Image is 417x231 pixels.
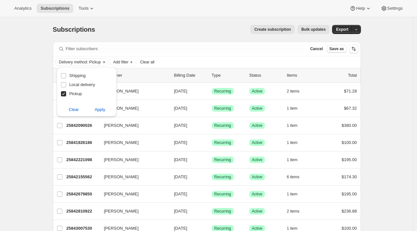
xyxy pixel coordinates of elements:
[174,209,187,214] span: [DATE]
[104,157,139,163] span: [PERSON_NAME]
[287,140,298,145] span: 1 item
[100,172,165,182] button: [PERSON_NAME]
[113,60,128,65] span: Add filter
[59,60,101,65] span: Delivery method: Pickup
[100,189,165,199] button: [PERSON_NAME]
[104,88,139,94] span: [PERSON_NAME]
[301,27,326,32] span: Bulk updates
[66,138,357,147] div: 25841926186[PERSON_NAME][DATE]SuccessRecurringSuccessActive1 item$100.00
[174,72,207,79] p: Billing Date
[83,104,117,115] button: Apply
[214,174,231,180] span: Recurring
[41,6,69,11] span: Subscriptions
[53,26,95,33] span: Subscriptions
[287,190,305,199] button: 1 item
[174,123,187,128] span: [DATE]
[66,72,357,79] div: IDCustomerBilling DateTypeStatusItemsTotal
[287,72,319,79] div: Items
[37,4,73,13] button: Subscriptions
[66,139,99,146] p: 25841926186
[66,207,357,216] div: 25842810922[PERSON_NAME][DATE]SuccessRecurringSuccessActive2 items$236.88
[212,72,244,79] div: Type
[287,174,300,180] span: 6 items
[66,87,357,96] div: 25840615466[PERSON_NAME][DATE]SuccessRecurringSuccessActive2 items$71.28
[336,27,348,32] span: Export
[377,4,407,13] button: Settings
[348,72,357,79] p: Total
[344,106,357,111] span: $67.32
[252,226,263,231] span: Active
[104,174,139,180] span: [PERSON_NAME]
[69,91,82,96] span: Pickup
[69,106,79,113] span: Clear
[14,6,31,11] span: Analytics
[100,155,165,165] button: [PERSON_NAME]
[174,157,187,162] span: [DATE]
[214,106,231,111] span: Recurring
[66,104,357,113] div: 25843040298[PERSON_NAME][DATE]SuccessRecurringSuccessActive1 item$67.32
[287,226,298,231] span: 1 item
[310,46,323,51] span: Cancel
[287,207,307,216] button: 2 items
[249,72,282,79] p: Status
[342,192,357,196] span: $195.00
[56,59,101,66] button: Delivery method: Pickup
[100,120,165,131] button: [PERSON_NAME]
[214,89,231,94] span: Recurring
[344,89,357,93] span: $71.28
[327,45,347,53] button: Save as
[287,87,307,96] button: 2 items
[287,172,307,181] button: 6 items
[66,172,357,181] div: 25842155562[PERSON_NAME][DATE]SuccessRecurringSuccessActive6 items$174.30
[287,89,300,94] span: 2 items
[250,25,295,34] button: Create subscription
[69,82,95,87] span: Local delivery
[287,106,298,111] span: 1 item
[252,174,263,180] span: Active
[342,123,357,128] span: $380.00
[214,140,231,145] span: Recurring
[174,140,187,145] span: [DATE]
[104,105,139,112] span: [PERSON_NAME]
[69,73,86,78] span: Shipping
[66,122,99,129] p: 25842090026
[287,209,300,214] span: 2 items
[174,192,187,196] span: [DATE]
[66,155,357,164] div: 25842221098[PERSON_NAME][DATE]SuccessRecurringSuccessActive1 item$195.00
[104,139,139,146] span: [PERSON_NAME]
[342,174,357,179] span: $174.30
[174,226,187,231] span: [DATE]
[140,60,154,65] span: Clear all
[214,157,231,162] span: Recurring
[66,208,99,214] p: 25842810922
[66,174,99,180] p: 25842155562
[100,137,165,148] button: [PERSON_NAME]
[66,44,304,53] input: Filter subscribers
[342,226,357,231] span: $100.00
[342,157,357,162] span: $195.00
[346,4,375,13] button: Help
[342,209,357,214] span: $236.88
[252,89,263,94] span: Active
[287,138,305,147] button: 1 item
[349,44,358,53] button: Sort the results
[78,6,89,11] span: Tools
[297,25,329,34] button: Bulk updates
[66,190,357,199] div: 25842679850[PERSON_NAME][DATE]SuccessRecurringSuccessActive1 item$195.00
[101,59,107,66] button: Clear
[66,191,99,197] p: 25842679850
[174,106,187,111] span: [DATE]
[342,140,357,145] span: $100.00
[287,155,305,164] button: 1 item
[356,6,365,11] span: Help
[254,27,291,32] span: Create subscription
[387,6,403,11] span: Settings
[104,191,139,197] span: [PERSON_NAME]
[110,58,136,66] button: Add filter
[10,4,35,13] button: Analytics
[95,106,105,113] span: Apply
[307,45,325,53] button: Cancel
[329,46,344,51] span: Save as
[66,121,357,130] div: 25842090026[PERSON_NAME][DATE]SuccessRecurringSuccessActive1 item$380.00
[252,192,263,197] span: Active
